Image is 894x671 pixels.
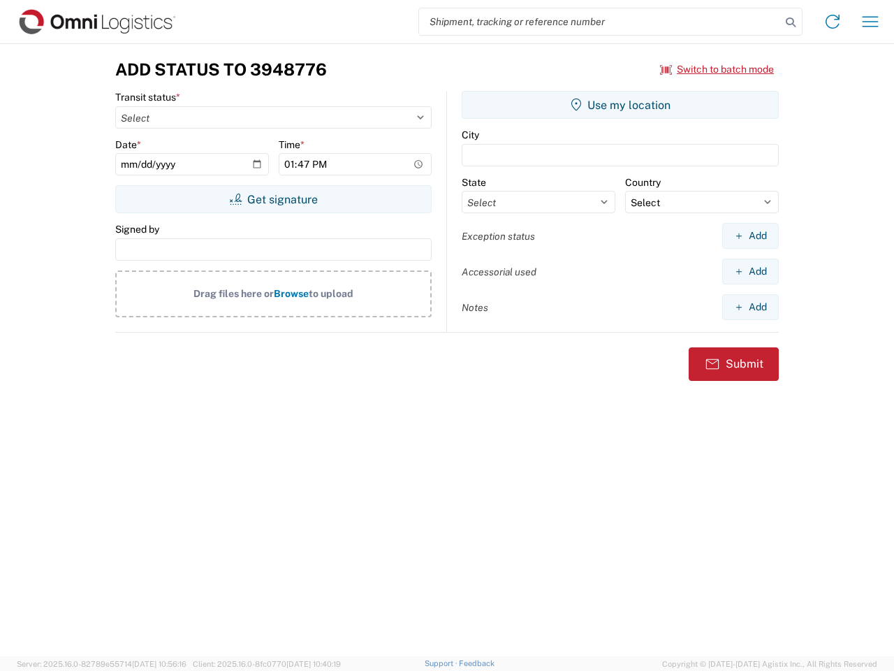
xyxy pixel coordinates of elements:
[722,223,779,249] button: Add
[459,659,494,668] a: Feedback
[309,288,353,299] span: to upload
[193,660,341,668] span: Client: 2025.16.0-8fc0770
[689,347,779,381] button: Submit
[279,138,305,151] label: Time
[722,259,779,284] button: Add
[660,58,774,81] button: Switch to batch mode
[462,91,779,119] button: Use my location
[115,138,141,151] label: Date
[115,91,180,103] label: Transit status
[462,176,486,189] label: State
[286,660,341,668] span: [DATE] 10:40:19
[17,660,186,668] span: Server: 2025.16.0-82789e55714
[419,8,781,35] input: Shipment, tracking or reference number
[462,301,488,314] label: Notes
[722,294,779,320] button: Add
[115,223,159,236] label: Signed by
[462,230,535,243] label: Exception status
[132,660,186,668] span: [DATE] 10:56:16
[115,185,432,213] button: Get signature
[625,176,661,189] label: Country
[274,288,309,299] span: Browse
[425,659,460,668] a: Support
[662,658,877,670] span: Copyright © [DATE]-[DATE] Agistix Inc., All Rights Reserved
[193,288,274,299] span: Drag files here or
[115,59,327,80] h3: Add Status to 3948776
[462,129,479,141] label: City
[462,266,536,278] label: Accessorial used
